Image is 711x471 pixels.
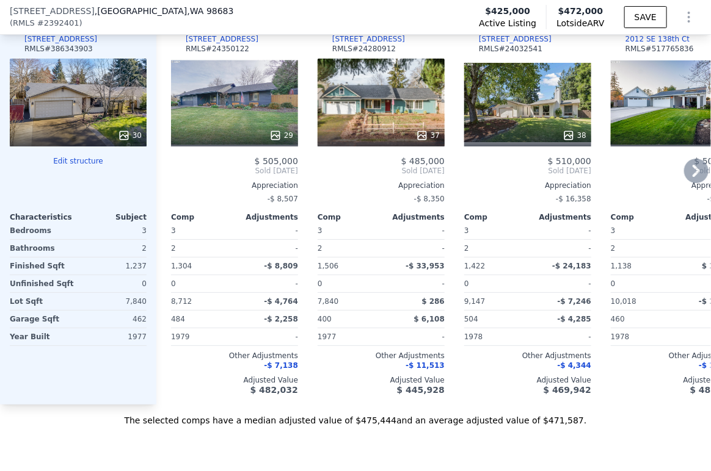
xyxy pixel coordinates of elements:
[406,262,445,270] span: -$ 33,953
[421,297,445,306] span: $ 286
[171,297,192,306] span: 8,712
[397,385,445,395] span: $ 445,928
[81,293,147,310] div: 7,840
[552,262,591,270] span: -$ 24,183
[235,212,298,222] div: Adjustments
[611,315,625,323] span: 460
[10,240,76,257] div: Bathrooms
[171,315,185,323] span: 484
[530,328,591,345] div: -
[171,375,298,385] div: Adjusted Value
[677,5,701,29] button: Show Options
[10,328,76,345] div: Year Built
[318,226,323,235] span: 3
[384,328,445,345] div: -
[171,212,235,222] div: Comp
[237,275,298,292] div: -
[237,328,298,345] div: -
[186,44,249,54] div: RMLS # 24350122
[237,222,298,239] div: -
[10,5,95,17] span: [STREET_ADDRESS]
[81,275,147,292] div: 0
[464,279,469,288] span: 0
[318,240,379,257] div: 2
[530,240,591,257] div: -
[464,166,591,176] span: Sold [DATE]
[530,275,591,292] div: -
[611,328,672,345] div: 1978
[464,240,525,257] div: 2
[556,195,591,203] span: -$ 16,358
[625,34,690,44] div: 2012 SE 138th Ct
[171,34,258,44] a: [STREET_ADDRESS]
[414,315,445,323] span: $ 6,108
[464,297,485,306] span: 9,147
[171,240,232,257] div: 2
[332,34,405,44] div: [STREET_ADDRESS]
[318,315,332,323] span: 400
[464,351,591,361] div: Other Adjustments
[10,311,76,328] div: Garage Sqft
[406,361,445,370] span: -$ 11,513
[171,351,298,361] div: Other Adjustments
[318,181,445,190] div: Appreciation
[528,212,591,222] div: Adjustments
[611,297,636,306] span: 10,018
[464,315,478,323] span: 504
[611,240,672,257] div: 2
[414,195,445,203] span: -$ 8,350
[479,34,552,44] div: [STREET_ADDRESS]
[10,156,147,166] button: Edit structure
[10,293,76,310] div: Lot Sqft
[264,262,298,270] span: -$ 8,809
[250,385,298,395] span: $ 482,032
[81,328,147,345] div: 1977
[384,222,445,239] div: -
[479,44,542,54] div: RMLS # 24032541
[171,328,232,345] div: 1979
[625,44,694,54] div: RMLS # 517765836
[264,297,298,306] span: -$ 4,764
[81,257,147,275] div: 1,237
[10,275,76,292] div: Unfinished Sqft
[318,212,381,222] div: Comp
[269,129,293,142] div: 29
[10,212,78,222] div: Characteristics
[24,44,93,54] div: RMLS # 386343903
[624,6,667,28] button: SAVE
[171,166,298,176] span: Sold [DATE]
[556,17,604,29] span: Lotside ARV
[264,361,298,370] span: -$ 7,138
[81,311,147,328] div: 462
[464,375,591,385] div: Adjusted Value
[464,181,591,190] div: Appreciation
[381,212,445,222] div: Adjustments
[544,385,591,395] span: $ 469,942
[558,6,603,16] span: $472,000
[558,315,591,323] span: -$ 4,285
[530,222,591,239] div: -
[171,279,176,288] span: 0
[81,240,147,257] div: 2
[78,212,147,222] div: Subject
[611,212,674,222] div: Comp
[548,156,591,166] span: $ 510,000
[81,222,147,239] div: 3
[318,166,445,176] span: Sold [DATE]
[611,279,616,288] span: 0
[268,195,298,203] span: -$ 8,507
[118,129,142,142] div: 30
[416,129,440,142] div: 37
[558,297,591,306] span: -$ 7,246
[24,34,97,44] div: [STREET_ADDRESS]
[464,34,552,44] a: [STREET_ADDRESS]
[171,181,298,190] div: Appreciation
[37,17,79,29] span: # 2392401
[611,34,690,44] a: 2012 SE 138th Ct
[237,240,298,257] div: -
[318,34,405,44] a: [STREET_ADDRESS]
[10,257,76,275] div: Finished Sqft
[264,315,298,323] span: -$ 2,258
[479,17,536,29] span: Active Listing
[95,5,234,17] span: , [GEOGRAPHIC_DATA]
